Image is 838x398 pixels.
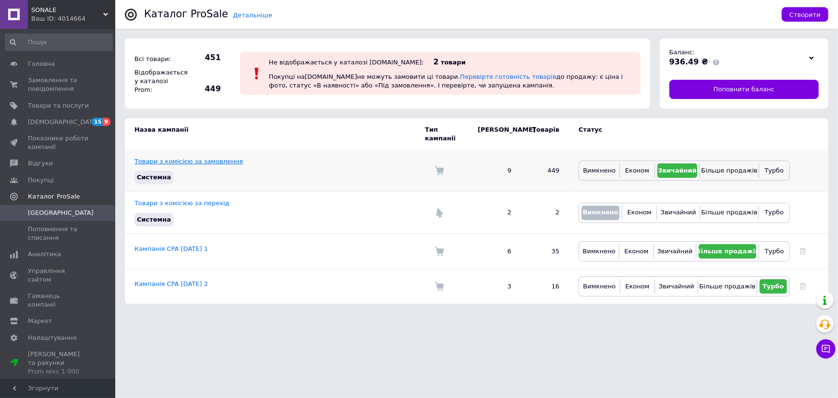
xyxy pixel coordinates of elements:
[669,80,819,99] a: Поповнити баланс
[699,283,755,290] span: Більше продажів
[714,85,775,94] span: Поповнити баланс
[468,150,521,192] td: 9
[137,216,171,223] span: Системна
[582,279,618,294] button: Вимкнено
[28,267,89,284] span: Управління сайтом
[582,244,617,259] button: Вимкнено
[659,283,694,290] span: Звичайний
[765,209,784,216] span: Турбо
[622,163,652,178] button: Економ
[800,283,806,290] a: Видалити
[699,244,756,259] button: Більше продажів
[269,73,623,89] span: Покупці на [DOMAIN_NAME] не можуть замовити ці товари. до продажу: є ціна і фото, статус «В наявн...
[435,247,444,256] img: Комісія за замовлення
[661,209,696,216] span: Звичайний
[5,34,113,51] input: Пошук
[28,176,54,185] span: Покупці
[625,167,649,174] span: Економ
[434,57,439,66] span: 2
[669,57,708,66] span: 936.49 ₴
[233,12,272,19] a: Детальніше
[760,279,787,294] button: Турбо
[28,76,89,93] span: Замовлення та повідомлення
[657,248,693,255] span: Звичайний
[31,14,115,23] div: Ваш ID: 4014664
[435,166,444,175] img: Комісія за замовлення
[28,250,61,259] span: Аналітика
[765,167,784,174] span: Турбо
[521,118,569,150] td: Товарів
[521,234,569,269] td: 35
[187,84,221,94] span: 449
[269,59,424,66] div: Не відображається у каталозі [DOMAIN_NAME]:
[28,118,99,126] span: [DEMOGRAPHIC_DATA]
[583,209,618,216] span: Вимкнено
[31,6,103,14] span: SONALE
[625,283,649,290] span: Економ
[468,118,521,150] td: [PERSON_NAME]
[696,248,759,255] span: Більше продажів
[468,192,521,234] td: 2
[800,248,806,255] a: Видалити
[762,244,787,259] button: Турбо
[656,244,694,259] button: Звичайний
[582,163,617,178] button: Вимкнено
[624,248,648,255] span: Економ
[762,163,787,178] button: Турбо
[28,292,89,309] span: Гаманець компанії
[765,248,784,255] span: Турбо
[134,245,208,252] a: Кампанія CPA [DATE] 1
[103,118,110,126] span: 9
[701,209,757,216] span: Більше продажів
[250,66,264,81] img: :exclamation:
[144,9,228,19] div: Каталог ProSale
[659,206,697,220] button: Звичайний
[816,339,836,359] button: Чат з покупцем
[622,244,651,259] button: Економ
[521,269,569,304] td: 16
[582,206,619,220] button: Вимкнено
[28,159,53,168] span: Відгуки
[701,167,757,174] span: Більше продажів
[28,225,89,242] span: Поповнення та списання
[187,52,221,63] span: 451
[28,317,52,325] span: Маркет
[521,150,569,192] td: 449
[28,192,80,201] span: Каталог ProSale
[569,118,790,150] td: Статус
[441,59,466,66] span: товари
[28,60,55,68] span: Головна
[761,206,787,220] button: Турбо
[782,7,828,22] button: Створити
[28,350,89,376] span: [PERSON_NAME] та рахунки
[28,209,94,217] span: [GEOGRAPHIC_DATA]
[703,163,756,178] button: Більше продажів
[583,167,616,174] span: Вимкнено
[623,279,652,294] button: Економ
[134,199,230,207] a: Товари з комісією за перехід
[92,118,103,126] span: 15
[657,279,695,294] button: Звичайний
[425,118,468,150] td: Тип кампанії
[134,280,208,287] a: Кампанія CPA [DATE] 2
[125,118,425,150] td: Назва кампанії
[657,163,698,178] button: Звичайний
[435,282,444,291] img: Комісія за замовлення
[132,52,185,66] div: Всі товари:
[28,134,89,151] span: Показники роботи компанії
[658,167,697,174] span: Звичайний
[468,269,521,304] td: 3
[583,283,616,290] span: Вимкнено
[132,66,185,97] div: Відображається у каталозі Prom:
[521,192,569,234] td: 2
[703,206,756,220] button: Більше продажів
[583,248,616,255] span: Вимкнено
[28,367,89,376] div: Prom мікс 1 000
[763,283,784,290] span: Турбо
[789,11,821,18] span: Створити
[468,234,521,269] td: 6
[134,158,243,165] a: Товари з комісією за замовлення
[137,174,171,181] span: Системна
[625,206,654,220] button: Економ
[435,208,444,218] img: Комісія за перехід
